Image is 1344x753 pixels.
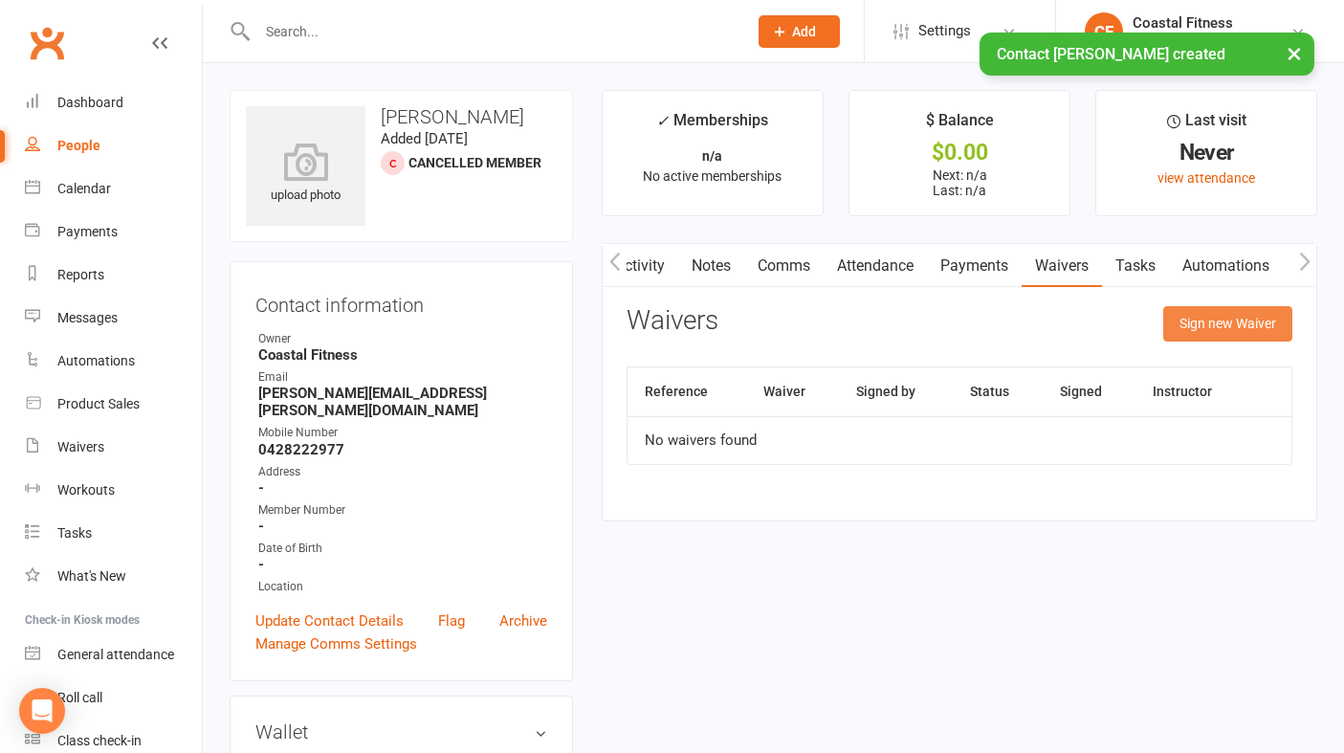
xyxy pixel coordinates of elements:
[25,340,202,383] a: Automations
[57,482,115,498] div: Workouts
[57,310,118,325] div: Messages
[926,108,994,143] div: $ Balance
[258,346,547,364] strong: Coastal Fitness
[57,647,174,662] div: General attendance
[656,112,669,130] i: ✓
[1277,33,1311,74] button: ×
[25,167,202,210] a: Calendar
[258,330,547,348] div: Owner
[25,633,202,676] a: General attendance kiosk mode
[57,690,102,705] div: Roll call
[258,501,547,520] div: Member Number
[628,367,746,416] th: Reference
[57,138,100,153] div: People
[918,10,971,53] span: Settings
[927,244,1022,288] a: Payments
[628,416,1291,464] td: No waivers found
[438,609,465,632] a: Flag
[246,143,365,206] div: upload photo
[839,367,953,416] th: Signed by
[953,367,1043,416] th: Status
[499,609,547,632] a: Archive
[57,224,118,239] div: Payments
[1102,244,1169,288] a: Tasks
[25,383,202,426] a: Product Sales
[25,676,202,720] a: Roll call
[258,441,547,458] strong: 0428222977
[57,733,142,748] div: Class check-in
[57,568,126,584] div: What's New
[246,106,557,127] h3: [PERSON_NAME]
[867,143,1052,163] div: $0.00
[1163,306,1292,341] button: Sign new Waiver
[408,155,541,170] span: Cancelled member
[57,396,140,411] div: Product Sales
[1167,108,1246,143] div: Last visit
[255,287,547,316] h3: Contact information
[643,168,782,184] span: No active memberships
[1085,12,1123,51] div: CF
[792,24,816,39] span: Add
[258,540,547,558] div: Date of Birth
[57,181,111,196] div: Calendar
[23,19,71,67] a: Clubworx
[980,33,1314,76] div: Contact [PERSON_NAME] created
[1133,14,1290,32] div: Coastal Fitness
[656,108,768,144] div: Memberships
[1169,244,1283,288] a: Automations
[1113,143,1299,163] div: Never
[258,556,547,573] strong: -
[25,426,202,469] a: Waivers
[25,254,202,297] a: Reports
[258,518,547,535] strong: -
[25,210,202,254] a: Payments
[25,124,202,167] a: People
[702,148,722,164] strong: n/a
[57,353,135,368] div: Automations
[57,95,123,110] div: Dashboard
[57,267,104,282] div: Reports
[746,367,839,416] th: Waiver
[744,244,824,288] a: Comms
[258,368,547,387] div: Email
[57,525,92,541] div: Tasks
[258,385,547,419] strong: [PERSON_NAME][EMAIL_ADDRESS][PERSON_NAME][DOMAIN_NAME]
[258,578,547,596] div: Location
[25,555,202,598] a: What's New
[1043,367,1135,416] th: Signed
[25,81,202,124] a: Dashboard
[1022,244,1102,288] a: Waivers
[258,424,547,442] div: Mobile Number
[19,688,65,734] div: Open Intercom Messenger
[57,439,104,454] div: Waivers
[255,721,547,742] h3: Wallet
[258,479,547,497] strong: -
[25,297,202,340] a: Messages
[1135,367,1249,416] th: Instructor
[255,632,417,655] a: Manage Comms Settings
[381,130,468,147] time: Added [DATE]
[1133,32,1290,49] div: Coastal Fitness Movement
[1157,170,1255,186] a: view attendance
[759,15,840,48] button: Add
[678,244,744,288] a: Notes
[867,167,1052,198] p: Next: n/a Last: n/a
[255,609,404,632] a: Update Contact Details
[824,244,927,288] a: Attendance
[602,244,678,288] a: Activity
[252,18,734,45] input: Search...
[627,306,718,336] h3: Waivers
[25,512,202,555] a: Tasks
[258,463,547,481] div: Address
[25,469,202,512] a: Workouts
